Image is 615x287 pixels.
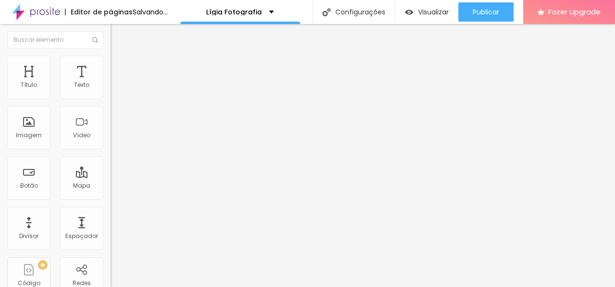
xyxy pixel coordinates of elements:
span: Fazer Upgrade [548,8,601,16]
div: Espaçador [65,233,98,239]
input: Buscar elemento [7,31,103,48]
div: Editor de páginas [65,9,133,15]
span: Publicar [473,8,499,16]
div: Imagem [16,132,42,139]
p: Lígia Fotografia [206,9,262,15]
button: Publicar [458,2,514,22]
button: Visualizar [395,2,458,22]
div: Salvando... [133,9,168,15]
div: Texto [74,82,89,88]
img: view-1.svg [405,8,413,16]
span: Visualizar [418,8,449,16]
div: Título [21,82,37,88]
div: Vídeo [73,132,90,139]
div: Botão [20,182,38,189]
div: Divisor [19,233,38,239]
div: Mapa [73,182,90,189]
img: Icone [322,8,331,16]
img: Icone [92,37,98,43]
